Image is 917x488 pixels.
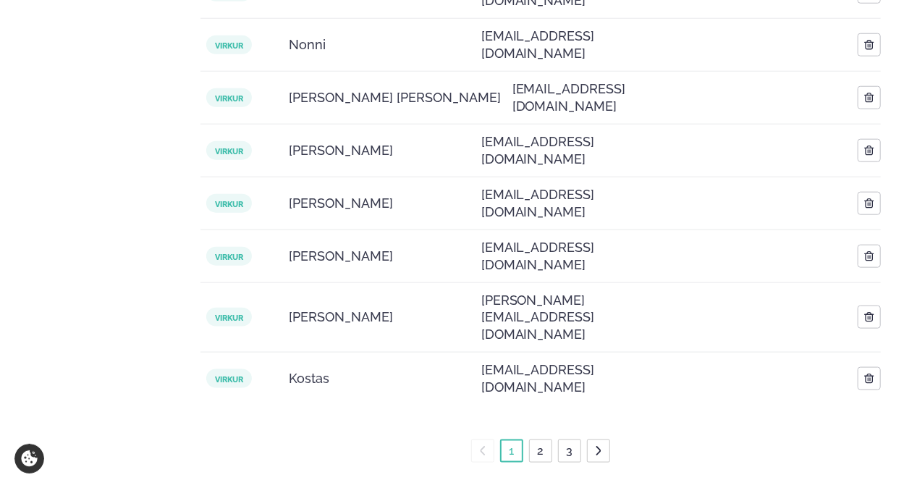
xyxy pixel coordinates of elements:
[481,186,625,221] span: [EMAIL_ADDRESS][DOMAIN_NAME]
[481,28,625,62] span: [EMAIL_ADDRESS][DOMAIN_NAME]
[289,142,393,159] span: [PERSON_NAME]
[289,89,501,106] span: [PERSON_NAME] [PERSON_NAME]
[507,439,517,463] a: 1
[14,444,44,474] a: Cookie settings
[289,308,393,326] span: [PERSON_NAME]
[206,194,252,213] span: virkur
[289,248,393,265] span: [PERSON_NAME]
[206,141,252,160] span: virkur
[289,36,326,54] span: Nonni
[564,439,576,463] a: 3
[481,292,625,344] span: [PERSON_NAME][EMAIL_ADDRESS][DOMAIN_NAME]
[481,239,625,274] span: [EMAIL_ADDRESS][DOMAIN_NAME]
[206,88,252,107] span: virkur
[206,35,252,54] span: virkur
[206,308,252,327] span: virkur
[206,247,252,266] span: virkur
[535,439,547,463] a: 2
[206,369,252,388] span: virkur
[512,80,656,115] span: [EMAIL_ADDRESS][DOMAIN_NAME]
[289,370,329,387] span: Kostas
[481,361,625,396] span: [EMAIL_ADDRESS][DOMAIN_NAME]
[289,195,393,212] span: [PERSON_NAME]
[481,133,625,168] span: [EMAIL_ADDRESS][DOMAIN_NAME]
